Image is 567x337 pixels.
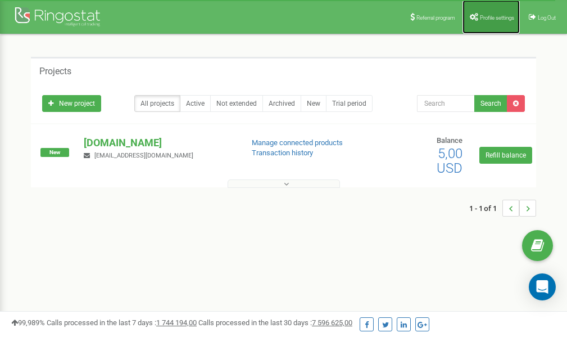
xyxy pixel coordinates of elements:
[529,273,556,300] div: Open Intercom Messenger
[252,149,313,157] a: Transaction history
[47,318,197,327] span: Calls processed in the last 7 days :
[84,136,233,150] p: [DOMAIN_NAME]
[94,152,193,159] span: [EMAIL_ADDRESS][DOMAIN_NAME]
[437,136,462,145] span: Balance
[469,200,502,217] span: 1 - 1 of 1
[11,318,45,327] span: 99,989%
[312,318,352,327] u: 7 596 625,00
[40,148,69,157] span: New
[134,95,180,112] a: All projects
[538,15,556,21] span: Log Out
[416,15,455,21] span: Referral program
[180,95,211,112] a: Active
[326,95,373,112] a: Trial period
[252,138,343,147] a: Manage connected products
[301,95,326,112] a: New
[480,15,514,21] span: Profile settings
[210,95,263,112] a: Not extended
[474,95,507,112] button: Search
[437,146,462,176] span: 5,00 USD
[156,318,197,327] u: 1 744 194,00
[479,147,532,164] a: Refill balance
[198,318,352,327] span: Calls processed in the last 30 days :
[417,95,475,112] input: Search
[469,188,536,228] nav: ...
[42,95,101,112] a: New project
[262,95,301,112] a: Archived
[39,66,71,77] h5: Projects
